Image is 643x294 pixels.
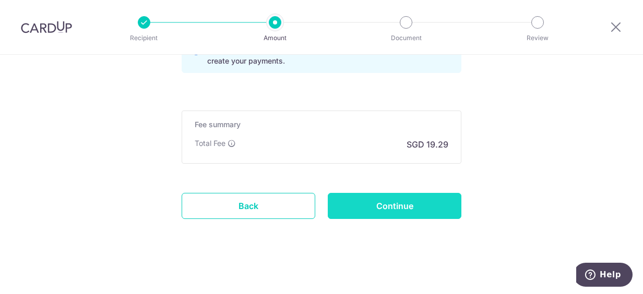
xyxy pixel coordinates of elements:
p: Total Fee [195,138,225,149]
img: CardUp [21,21,72,33]
input: Continue [328,193,461,219]
iframe: Opens a widget where you can find more information [576,263,633,289]
p: Document [367,33,445,43]
a: Back [182,193,315,219]
p: Recipient [105,33,183,43]
p: Amount [236,33,314,43]
p: Review [499,33,576,43]
p: SGD 19.29 [407,138,448,151]
h5: Fee summary [195,119,448,130]
p: The discounted fee will be shown on the review step, right before you create your payments. [207,45,453,66]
